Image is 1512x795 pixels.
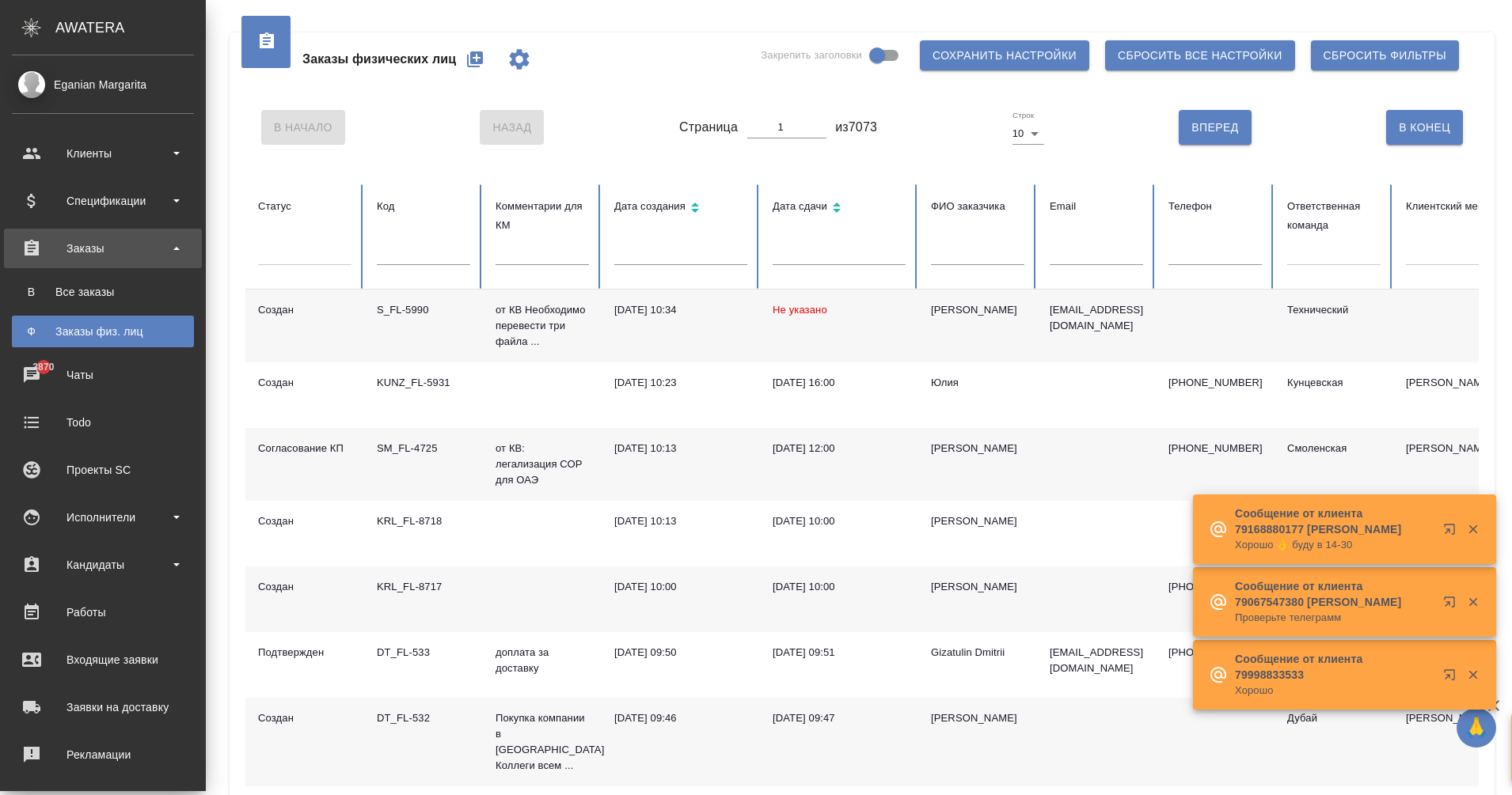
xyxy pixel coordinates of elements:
[12,553,194,577] div: Кандидаты
[933,46,1077,66] span: Сохранить настройки
[614,441,747,456] div: [DATE] 10:13
[1179,110,1251,145] button: Вперед
[931,579,1024,595] div: [PERSON_NAME]
[12,600,194,624] div: Работы
[12,648,194,672] div: Входящие заявки
[920,40,1089,70] button: Сохранить настройки
[773,710,906,726] div: [DATE] 09:47
[20,284,186,300] div: Все заказы
[1012,123,1044,145] div: 10
[773,304,827,316] span: Не указано
[614,710,747,726] div: [DATE] 09:46
[12,76,194,93] div: Eganian Margarita
[496,441,589,488] p: от КВ: легализация СОР для ОАЭ
[1235,505,1433,537] p: Сообщение от клиента 79168880177 [PERSON_NAME]
[931,197,1024,216] div: ФИО заказчика
[4,640,202,680] a: Входящие заявки
[258,441,351,456] div: Согласование КП
[496,710,589,774] p: Покупка компании в [GEOGRAPHIC_DATA] Коллеги всем ...
[773,197,906,220] div: Сортировка
[258,513,351,529] div: Создан
[773,375,906,391] div: [DATE] 16:00
[1457,522,1489,536] button: Закрыть
[377,441,470,456] div: SM_FL-4725
[773,441,906,456] div: [DATE] 12:00
[1457,595,1489,609] button: Закрыть
[614,197,747,220] div: Сортировка
[377,513,470,529] div: KRL_FL-8718
[12,276,194,308] a: ВВсе заказы
[1118,46,1282,66] span: Сбросить все настройки
[1050,302,1143,334] p: [EMAIL_ADDRESS][DOMAIN_NAME]
[12,237,194,260] div: Заказы
[258,579,351,595] div: Создан
[12,189,194,213] div: Спецификации
[614,645,747,661] div: [DATE] 09:50
[1168,375,1262,391] p: [PHONE_NUMBER]
[377,197,470,216] div: Код
[23,359,63,375] span: 3870
[1311,40,1459,70] button: Сбросить фильтры
[1235,537,1433,553] p: Хорошо 👌 буду в 14-30
[302,50,456,69] span: Заказы физических лиц
[1050,197,1143,216] div: Email
[1105,40,1295,70] button: Сбросить все настройки
[12,142,194,165] div: Клиенты
[773,513,906,529] div: [DATE] 10:00
[1434,659,1472,697] button: Открыть в новой вкладке
[1235,610,1433,626] p: Проверьте телеграмм
[4,592,202,632] a: Работы
[1324,46,1446,66] span: Сбросить фильтры
[12,363,194,387] div: Чаты
[1168,441,1262,456] p: [PHONE_NUMBER]
[12,695,194,719] div: Заявки на доставку
[258,645,351,661] div: Подтвержден
[377,645,470,661] div: DT_FL-533
[1235,578,1433,610] p: Сообщение от клиента 79067547380 [PERSON_NAME]
[4,403,202,442] a: Todo
[614,375,747,391] div: [DATE] 10:23
[4,687,202,727] a: Заявки на доставку
[761,47,862,63] span: Закрепить заголовки
[773,645,906,661] div: [DATE] 09:51
[931,302,1024,318] div: [PERSON_NAME]
[456,40,494,78] button: Создать
[12,458,194,482] div: Проекты SC
[258,375,351,391] div: Создан
[1168,645,1262,661] p: [PHONE_NUMBER]
[496,197,589,235] div: Комментарии для КМ
[1457,668,1489,682] button: Закрыть
[1012,112,1034,119] label: Строк
[496,645,589,676] p: доплата за доставку
[931,513,1024,529] div: [PERSON_NAME]
[377,710,470,726] div: DT_FL-532
[1399,118,1450,138] span: В Конец
[12,411,194,434] div: Todo
[258,197,351,216] div: Статус
[1235,683,1433,698] p: Хорошо
[1434,513,1472,551] button: Открыть в новой вкладке
[1287,302,1381,318] div: Технический
[4,735,202,774] a: Рекламации
[679,118,738,137] span: Страница
[258,710,351,726] div: Создан
[12,743,194,767] div: Рекламации
[4,355,202,395] a: 3870Чаты
[55,12,206,44] div: AWATERA
[835,118,877,137] span: из 7073
[496,302,589,350] p: от КВ Необходимо перевести три файла ...
[614,513,747,529] div: [DATE] 10:13
[1434,586,1472,624] button: Открыть в новой вкладке
[931,645,1024,661] div: Gizatulin Dmitrii
[12,505,194,529] div: Исполнители
[258,302,351,318] div: Создан
[377,579,470,595] div: KRL_FL-8717
[1235,651,1433,683] p: Сообщение от клиента 79998833533
[931,375,1024,391] div: Юлия
[1168,197,1262,216] div: Телефон
[4,450,202,490] a: Проекты SC
[931,441,1024,456] div: [PERSON_NAME]
[1050,645,1143,676] p: [EMAIL_ADDRESS][DOMAIN_NAME]
[1168,579,1262,595] p: [PHONE_NUMBER]
[20,324,186,339] div: Заказы физ. лиц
